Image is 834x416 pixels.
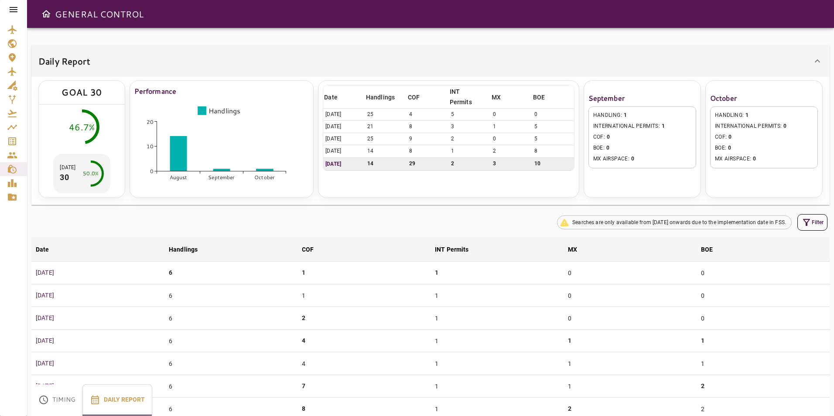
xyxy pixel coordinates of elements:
h6: Daily Report [38,54,90,68]
td: 0 [491,109,532,121]
td: 2 [449,157,491,170]
h6: Performance [134,85,309,97]
td: 0 [564,307,697,330]
td: 8 [532,145,574,157]
p: 1 [435,268,438,277]
td: [DATE] [323,121,365,133]
td: 6 [164,284,297,307]
span: 0 [607,134,610,140]
button: Timing [31,384,82,416]
td: 1 [431,284,564,307]
p: 7 [302,382,305,391]
span: HANDLING : [715,111,813,120]
span: 1 [662,123,665,129]
span: Handlings [366,92,406,102]
span: 0 [783,123,786,129]
td: 5 [532,133,574,145]
td: 9 [407,133,449,145]
td: 2 [491,145,532,157]
p: [DATE] [325,160,363,168]
p: [DATE] [36,382,160,391]
td: 0 [491,133,532,145]
td: [DATE] [323,145,365,157]
span: BOE [701,244,724,255]
div: 46.7% [69,120,95,133]
div: Date [36,244,49,255]
span: COF : [593,133,691,142]
p: [DATE] [36,291,160,300]
h6: October [710,92,818,104]
td: 5 [449,109,491,121]
div: MX [492,92,501,102]
td: 6 [164,307,297,330]
td: 5 [532,121,574,133]
div: 50.0% [83,170,99,177]
td: 0 [564,262,697,284]
td: 3 [449,121,491,133]
p: 8 [302,404,305,413]
div: Daily Report [31,77,830,205]
span: INTERNATIONAL PERMITS : [593,122,691,131]
td: 0 [697,307,830,330]
span: 0 [753,156,756,162]
td: 1 [697,352,830,375]
p: [DATE] [36,336,160,345]
p: 2 [302,314,305,323]
p: 1 [568,336,571,345]
span: MX [568,244,588,255]
p: [DATE] [36,268,160,277]
span: Date [36,244,61,255]
span: MX AIRSPACE : [715,155,813,164]
span: BOE [533,92,556,102]
span: Handlings [169,244,209,255]
tspan: 0 [150,167,154,175]
div: GOAL 30 [62,85,102,99]
td: 4 [297,352,431,375]
div: Handlings [366,92,395,102]
button: Daily Report [82,384,152,416]
td: 8 [407,145,449,157]
span: COF : [715,133,813,142]
td: 1 [431,352,564,375]
td: 6 [164,375,297,398]
span: 0 [631,156,634,162]
p: 6 [169,268,172,277]
td: 29 [407,157,449,170]
td: 0 [697,284,830,307]
td: 0 [532,109,574,121]
div: MX [568,244,577,255]
span: INT Permits [435,244,480,255]
div: INT Permits [435,244,469,255]
td: 1 [491,121,532,133]
td: 1 [297,284,431,307]
td: 1 [431,307,564,330]
td: 1 [431,375,564,398]
td: 10 [532,157,574,170]
p: 30 [60,171,75,183]
div: INT Permits [450,86,479,107]
span: BOE : [715,144,813,153]
p: 4 [302,336,305,345]
span: INTERNATIONAL PERMITS : [715,122,813,131]
span: 1 [624,112,627,118]
span: 0 [728,145,731,151]
div: BOE [533,92,545,102]
td: 25 [365,133,407,145]
span: BOE : [593,144,691,153]
td: 1 [564,375,697,398]
span: INT Permits [450,86,490,107]
div: Date [324,92,338,102]
tspan: 20 [147,118,154,125]
span: COF [408,92,431,102]
span: 0 [728,134,731,140]
p: [DATE] [36,359,160,368]
h6: GENERAL CONTROL [55,7,144,21]
div: BOE [701,244,713,255]
p: 2 [701,382,704,391]
button: Open drawer [38,5,55,23]
div: COF [302,244,314,255]
td: 1 [564,352,697,375]
p: 1 [701,336,704,345]
span: Searches are only available from [DATE] onwards due to the implementation date in FSS. [567,218,791,226]
td: 6 [164,352,297,375]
